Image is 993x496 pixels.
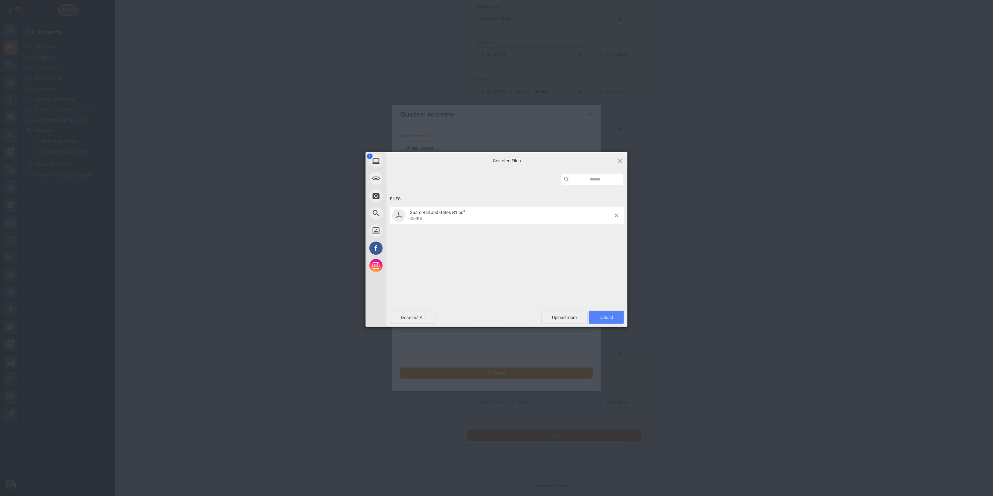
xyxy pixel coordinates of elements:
div: My Device [366,152,449,170]
span: Guard Rail and Gates R1.pdf [410,210,465,215]
div: Take Photo [366,187,449,205]
div: Instagram [366,257,449,274]
span: 1 [367,154,373,159]
div: Link (URL) [366,170,449,187]
span: Guard Rail and Gates R1.pdf [407,210,615,221]
span: Click here or hit ESC to close picker [616,157,624,164]
span: Upload more [541,311,588,324]
span: Upload [589,311,624,324]
span: Deselect All [390,311,435,324]
div: Facebook [366,239,449,257]
div: Web Search [366,205,449,222]
span: Selected Files [437,157,577,164]
div: Unsplash [366,222,449,239]
span: Upload [600,315,613,320]
div: Files [390,193,624,206]
span: 328KB [410,216,422,221]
